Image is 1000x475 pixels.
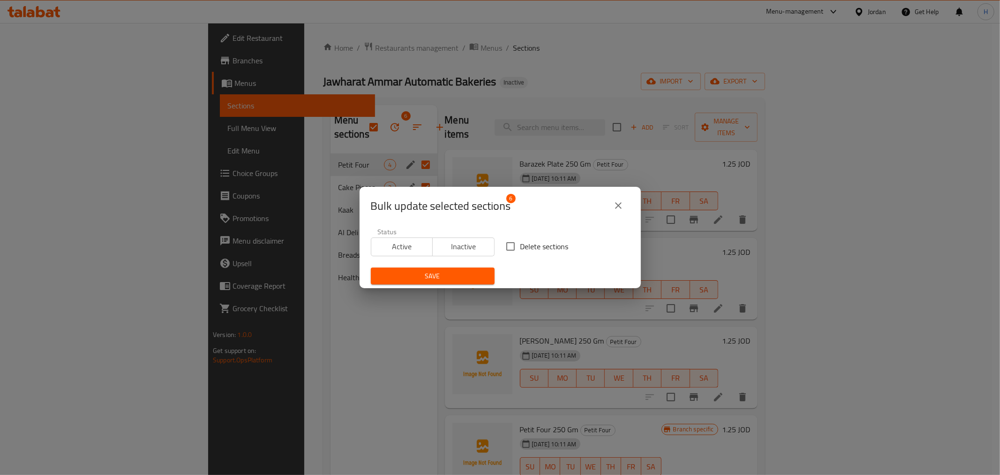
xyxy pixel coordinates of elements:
span: Save [378,270,487,282]
span: Inactive [436,240,491,253]
button: Save [371,268,495,285]
span: Active [375,240,429,253]
span: Selected section count [371,199,511,214]
button: Active [371,237,433,256]
button: Inactive [432,237,495,256]
span: Delete sections [520,241,569,252]
span: 6 [506,194,516,203]
button: close [607,194,630,217]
